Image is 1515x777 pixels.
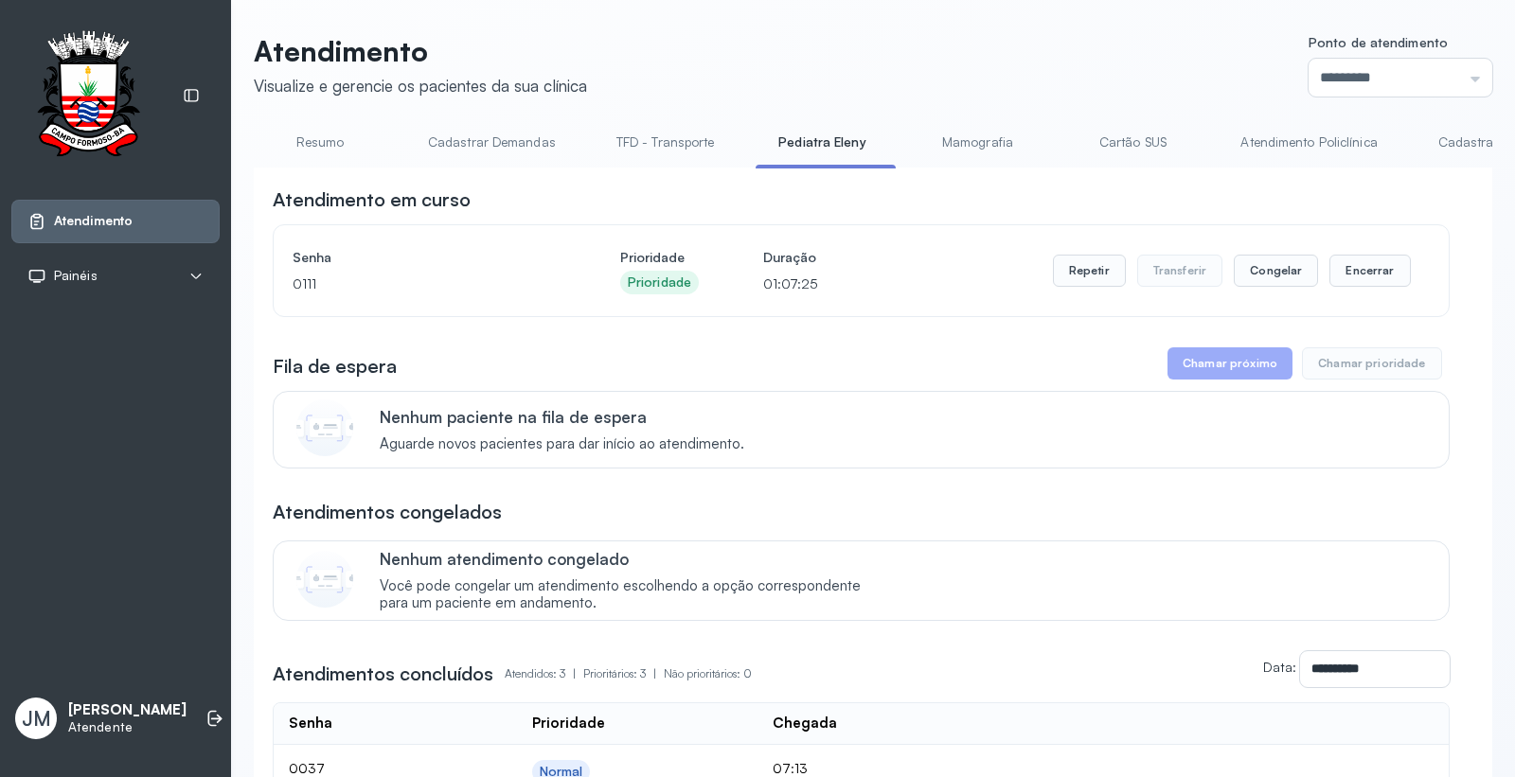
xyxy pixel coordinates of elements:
p: Atendimento [254,34,587,68]
img: Imagem de CalloutCard [296,551,353,608]
a: Atendimento [27,212,204,231]
p: Atendidos: 3 [505,661,583,687]
p: Prioritários: 3 [583,661,664,687]
button: Congelar [1234,255,1318,287]
span: | [573,666,576,680]
a: TFD - Transporte [597,127,734,158]
span: 0037 [289,760,325,776]
p: 0111 [293,271,556,297]
button: Repetir [1053,255,1126,287]
p: Não prioritários: 0 [664,661,752,687]
span: Atendimento [54,213,133,229]
div: Prioridade [628,274,691,291]
h4: Senha [293,244,556,271]
a: Resumo [254,127,386,158]
h3: Fila de espera [273,353,397,380]
span: | [653,666,656,680]
a: Pediatra Eleny [756,127,888,158]
span: Painéis [54,268,98,284]
span: 07:13 [773,760,808,776]
p: [PERSON_NAME] [68,701,187,719]
h4: Duração [763,244,818,271]
div: Visualize e gerencie os pacientes da sua clínica [254,76,587,96]
p: 01:07:25 [763,271,818,297]
img: Imagem de CalloutCard [296,399,353,456]
p: Atendente [68,719,187,735]
p: Nenhum atendimento congelado [380,549,881,569]
a: Mamografia [911,127,1043,158]
button: Chamar próximo [1167,347,1292,380]
span: Aguarde novos pacientes para dar início ao atendimento. [380,435,744,453]
a: Atendimento Policlínica [1221,127,1396,158]
p: Nenhum paciente na fila de espera [380,407,744,427]
button: Transferir [1137,255,1223,287]
label: Data: [1263,659,1296,675]
h3: Atendimento em curso [273,186,471,213]
a: Cadastrar Demandas [409,127,575,158]
a: Cartão SUS [1066,127,1199,158]
div: Prioridade [532,715,605,733]
span: Ponto de atendimento [1309,34,1448,50]
h4: Prioridade [620,244,699,271]
span: Você pode congelar um atendimento escolhendo a opção correspondente para um paciente em andamento. [380,577,881,613]
button: Chamar prioridade [1302,347,1442,380]
div: Senha [289,715,332,733]
div: Chegada [773,715,837,733]
h3: Atendimentos congelados [273,499,502,525]
h3: Atendimentos concluídos [273,661,493,687]
button: Encerrar [1329,255,1410,287]
img: Logotipo do estabelecimento [20,30,156,162]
